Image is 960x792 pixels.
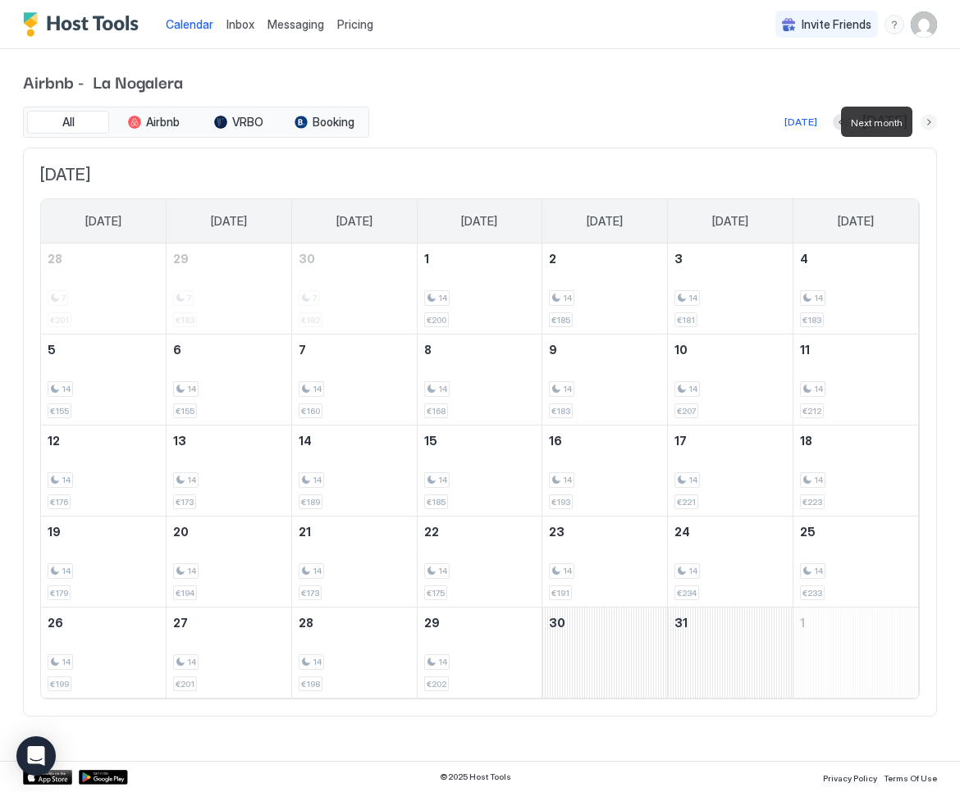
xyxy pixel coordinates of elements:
td: July 3, 2026 [668,244,793,335]
button: VRBO [198,111,280,134]
a: Thursday [570,199,639,244]
span: 14 [187,566,196,576]
span: €221 [677,497,696,508]
a: July 17, 2026 [668,426,793,456]
span: 14 [438,293,447,303]
td: June 29, 2026 [167,244,292,335]
a: Tuesday [320,199,389,244]
td: July 12, 2026 [41,426,167,517]
button: All [27,111,109,134]
span: 14 [438,384,447,394]
td: July 26, 2026 [41,608,167,699]
span: 14 [438,657,447,667]
span: 14 [814,293,823,303]
span: €191 [551,588,569,599]
span: 14 [313,475,322,485]
span: 14 [688,475,697,485]
td: July 6, 2026 [167,335,292,426]
span: €155 [50,406,69,416]
span: €175 [427,588,445,599]
span: €233 [802,588,822,599]
span: [DATE] [336,214,373,229]
a: June 28, 2026 [41,244,166,274]
a: Messaging [267,16,324,33]
td: July 21, 2026 [291,517,417,608]
td: July 31, 2026 [668,608,793,699]
span: [DATE] [211,214,247,229]
a: July 16, 2026 [542,426,667,456]
a: July 11, 2026 [793,335,918,365]
a: July 30, 2026 [542,608,667,638]
span: Invite Friends [802,17,871,32]
td: July 23, 2026 [542,517,668,608]
span: €176 [50,497,68,508]
span: 30 [549,616,565,630]
a: July 24, 2026 [668,517,793,547]
span: 14 [688,293,697,303]
span: 21 [299,525,311,539]
a: Wednesday [445,199,514,244]
a: Google Play Store [79,770,128,785]
span: Airbnb [146,115,180,130]
a: App Store [23,770,72,785]
a: July 26, 2026 [41,608,166,638]
span: €168 [427,406,446,416]
span: 14 [313,384,322,394]
td: June 30, 2026 [291,244,417,335]
span: €193 [551,497,570,508]
div: tab-group [23,107,369,138]
span: €155 [176,406,194,416]
td: July 24, 2026 [668,517,793,608]
span: €207 [677,406,696,416]
td: July 15, 2026 [417,426,542,517]
td: July 2, 2026 [542,244,668,335]
a: June 30, 2026 [292,244,417,274]
span: Next month [851,116,903,129]
span: €223 [802,497,822,508]
span: 14 [563,293,572,303]
div: Host Tools Logo [23,12,146,37]
span: Privacy Policy [823,773,877,783]
span: Booking [313,115,354,130]
div: menu [885,15,904,34]
span: 31 [674,616,688,630]
span: 16 [549,434,562,448]
a: July 21, 2026 [292,517,417,547]
span: 20 [173,525,189,539]
a: July 4, 2026 [793,244,918,274]
button: Previous month [833,114,849,130]
td: July 5, 2026 [41,335,167,426]
a: June 29, 2026 [167,244,291,274]
span: 8 [424,343,432,357]
span: 25 [800,525,816,539]
td: July 11, 2026 [793,335,918,426]
div: User profile [911,11,937,38]
button: Next month [921,114,937,130]
span: [DATE] [40,165,920,185]
span: €160 [301,406,320,416]
span: 23 [549,525,565,539]
td: July 14, 2026 [291,426,417,517]
span: 26 [48,616,63,630]
span: 14 [62,384,71,394]
span: Pricing [337,17,373,32]
span: 1 [800,616,805,630]
span: [DATE] [587,214,623,229]
td: July 25, 2026 [793,517,918,608]
span: Calendar [166,17,213,31]
a: July 19, 2026 [41,517,166,547]
a: Privacy Policy [823,768,877,785]
td: July 16, 2026 [542,426,668,517]
a: July 31, 2026 [668,608,793,638]
span: €183 [551,406,570,416]
span: [DATE] [85,214,121,229]
span: 14 [313,657,322,667]
span: 29 [173,252,189,266]
span: €200 [427,315,446,325]
span: 6 [173,343,181,357]
span: 14 [187,657,196,667]
div: Open Intercom Messenger [16,736,56,776]
td: July 13, 2026 [167,426,292,517]
span: 18 [800,434,812,448]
